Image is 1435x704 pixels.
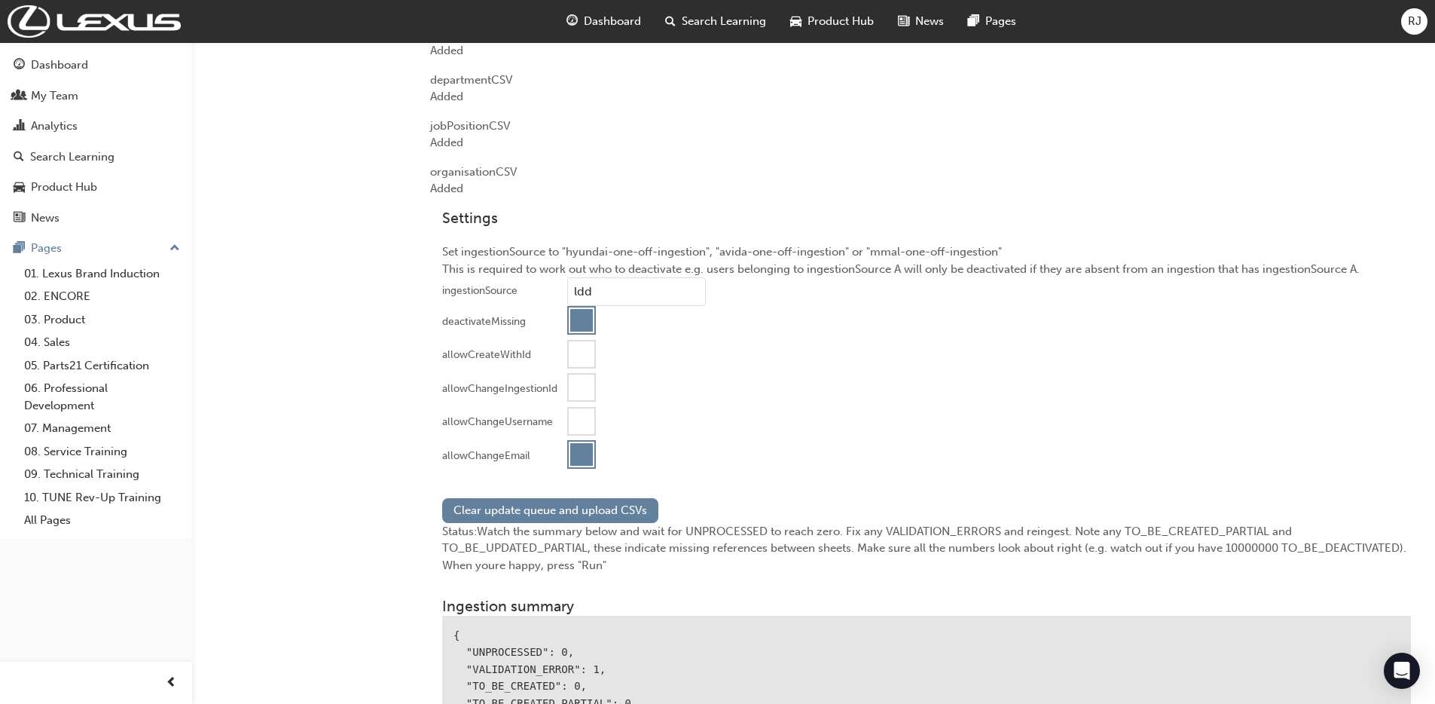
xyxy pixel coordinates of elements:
[14,151,24,164] span: search-icon
[442,314,526,329] div: deactivateMissing
[567,277,706,306] input: ingestionSource
[14,120,25,133] span: chart-icon
[6,234,186,262] button: Pages
[8,5,181,38] img: Trak
[18,354,186,378] a: 05. Parts21 Certification
[1408,13,1421,30] span: RJ
[18,285,186,308] a: 02. ENCORE
[14,59,25,72] span: guage-icon
[18,417,186,440] a: 07. Management
[18,486,186,510] a: 10. TUNE Rev-Up Training
[166,674,177,693] span: prev-icon
[6,82,186,110] a: My Team
[442,283,518,298] div: ingestionSource
[442,381,557,396] div: allowChangeIngestionId
[31,118,78,135] div: Analytics
[1401,8,1427,35] button: RJ
[6,48,186,234] button: DashboardMy TeamAnalyticsSearch LearningProduct HubNews
[442,448,530,464] div: allowChangeEmail
[14,212,25,225] span: news-icon
[665,12,676,31] span: search-icon
[886,6,956,37] a: news-iconNews
[430,152,1423,197] div: organisation CSV
[1384,653,1420,689] div: Open Intercom Messenger
[442,415,553,430] div: allowChangeUsername
[442,598,1411,615] h3: Ingestion summary
[682,13,766,30] span: Search Learning
[554,6,653,37] a: guage-iconDashboard
[18,262,186,286] a: 01. Lexus Brand Induction
[18,308,186,332] a: 03. Product
[915,13,944,30] span: News
[442,347,531,363] div: allowCreateWithId
[898,12,909,31] span: news-icon
[169,239,180,259] span: up-icon
[6,112,186,140] a: Analytics
[430,134,1423,152] div: Added
[14,242,25,256] span: pages-icon
[18,463,186,486] a: 09. Technical Training
[430,106,1423,152] div: jobPosition CSV
[31,87,78,105] div: My Team
[985,13,1016,30] span: Pages
[566,12,578,31] span: guage-icon
[968,12,979,31] span: pages-icon
[442,523,1411,574] div: Status: Watch the summary below and wait for UNPROCESSED to reach zero. Fix any VALIDATION_ERRORS...
[430,88,1423,106] div: Added
[653,6,778,37] a: search-iconSearch Learning
[30,148,114,166] div: Search Learning
[956,6,1028,37] a: pages-iconPages
[6,51,186,79] a: Dashboard
[18,331,186,354] a: 04. Sales
[18,509,186,532] a: All Pages
[18,440,186,464] a: 08. Service Training
[584,13,641,30] span: Dashboard
[14,181,25,194] span: car-icon
[14,90,25,103] span: people-icon
[778,6,886,37] a: car-iconProduct Hub
[442,210,1411,227] h3: Settings
[31,210,60,227] div: News
[31,57,88,74] div: Dashboard
[6,143,186,171] a: Search Learning
[6,173,186,201] a: Product Hub
[790,12,801,31] span: car-icon
[430,60,1423,106] div: department CSV
[442,498,658,523] button: Clear update queue and upload CSVs
[430,42,1423,60] div: Added
[430,197,1423,486] div: Set ingestionSource to "hyundai-one-off-ingestion", "avida-one-off-ingestion" or "mmal-one-off-in...
[6,204,186,232] a: News
[18,377,186,417] a: 06. Professional Development
[808,13,874,30] span: Product Hub
[31,179,97,196] div: Product Hub
[430,180,1423,197] div: Added
[31,240,62,257] div: Pages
